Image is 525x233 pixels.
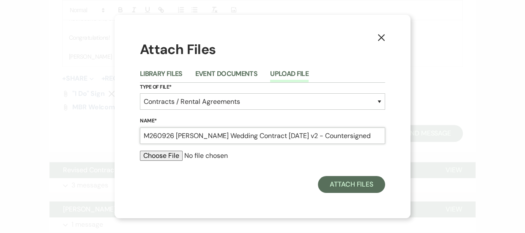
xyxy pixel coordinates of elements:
[140,116,385,126] label: Name*
[140,70,183,82] button: Library Files
[195,70,257,82] button: Event Documents
[318,176,385,193] button: Attach Files
[140,40,385,59] h1: Attach Files
[270,70,309,82] button: Upload File
[140,83,385,92] label: Type of File*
